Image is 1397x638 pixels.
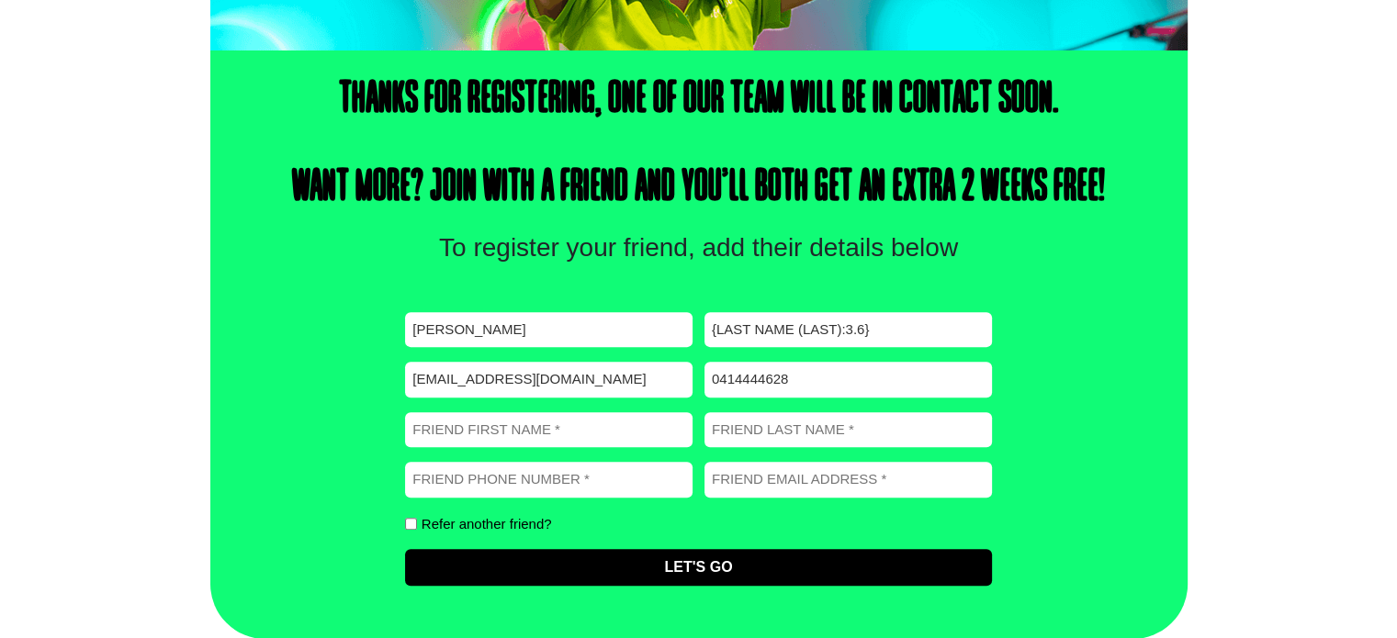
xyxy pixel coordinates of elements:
input: Friend first name * [405,412,693,448]
input: Friend last name * [704,412,992,448]
h4: Thanks for registering, one of our team will be in contact soon. Want more? Join with a friend an... [278,78,1119,210]
input: Friend phone number * [405,462,693,498]
input: Email * [405,362,693,397]
input: First name * [405,312,693,348]
label: Refer another friend? [422,517,552,531]
p: To register your friend, add their details below [425,229,973,267]
input: Friend email address * [704,462,992,498]
input: Let's Go [405,549,991,586]
input: Phone * [704,362,992,397]
input: Last name * [704,312,992,348]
